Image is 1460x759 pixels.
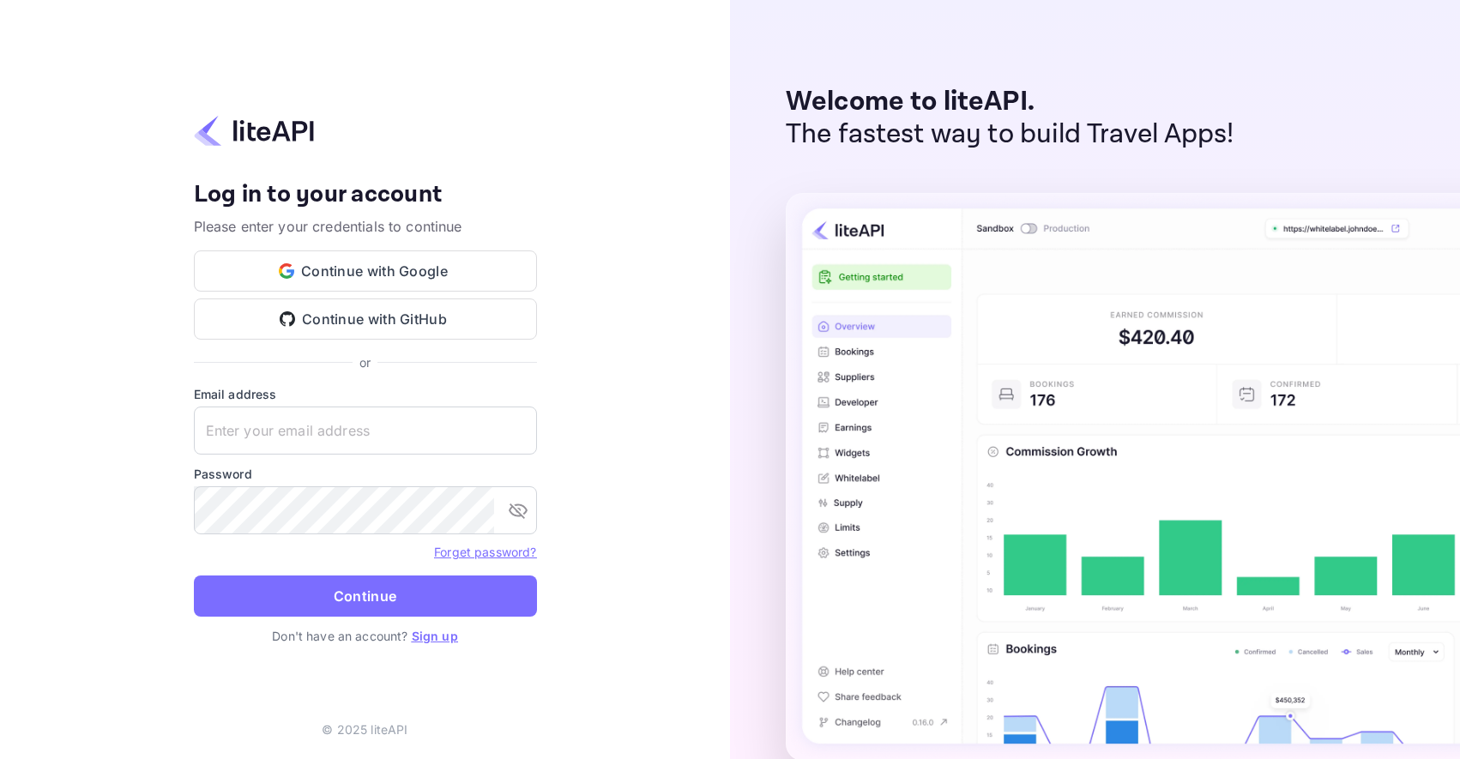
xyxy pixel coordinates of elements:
button: Continue with Google [194,250,537,292]
label: Password [194,465,537,483]
p: Please enter your credentials to continue [194,216,537,237]
h4: Log in to your account [194,180,537,210]
button: Continue with GitHub [194,298,537,340]
a: Forget password? [434,545,536,559]
p: Don't have an account? [194,627,537,645]
a: Sign up [412,629,458,643]
input: Enter your email address [194,407,537,455]
button: Continue [194,575,537,617]
p: © 2025 liteAPI [322,720,407,738]
p: The fastest way to build Travel Apps! [786,118,1234,151]
label: Email address [194,385,537,403]
p: Welcome to liteAPI. [786,86,1234,118]
img: liteapi [194,114,314,148]
p: or [359,353,371,371]
button: toggle password visibility [501,493,535,527]
a: Forget password? [434,543,536,560]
